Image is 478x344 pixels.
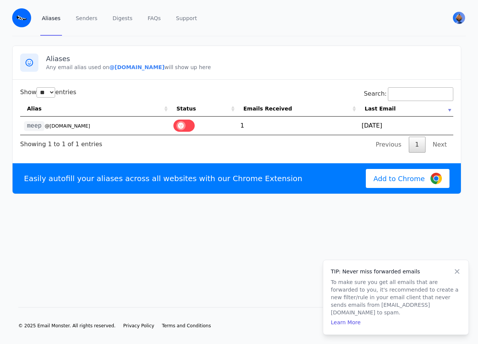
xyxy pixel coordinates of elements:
a: Add to Chrome [366,169,449,188]
img: Tootle's Avatar [453,12,465,24]
th: Alias: activate to sort column ascending [20,101,170,117]
li: © 2025 Email Monster. All rights reserved. [18,323,116,329]
a: Terms and Conditions [162,323,211,329]
a: Next [426,137,453,153]
th: Last Email: activate to sort column ascending [358,101,453,117]
div: Showing 1 to 1 of 1 entries [20,135,102,149]
code: meep [24,121,44,131]
a: Previous [369,137,408,153]
p: Any email alias used on will show up here [46,63,453,71]
img: Email Monster [12,8,31,27]
small: @[DOMAIN_NAME] [44,123,90,129]
label: Show entries [20,88,76,96]
button: User menu [452,11,466,25]
th: Emails Received: activate to sort column ascending [237,101,358,117]
select: Showentries [37,87,55,98]
b: @[DOMAIN_NAME] [109,64,164,70]
a: 1 [409,137,426,153]
span: Add to Chrome [373,174,425,184]
h3: Aliases [46,54,453,63]
p: To make sure you get all emails that are forwarded to you, it's recommended to create a new filte... [331,278,461,316]
td: [DATE] [358,117,453,135]
a: Learn More [331,319,360,325]
input: Search: [388,87,453,101]
h4: TIP: Never miss forwarded emails [331,268,461,275]
th: Status: activate to sort column ascending [170,101,237,117]
label: Search: [364,90,453,97]
p: Easily autofill your aliases across all websites with our Chrome Extension [24,173,302,184]
a: Privacy Policy [123,323,154,329]
img: Google Chrome Logo [430,173,442,184]
td: 1 [237,117,358,135]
